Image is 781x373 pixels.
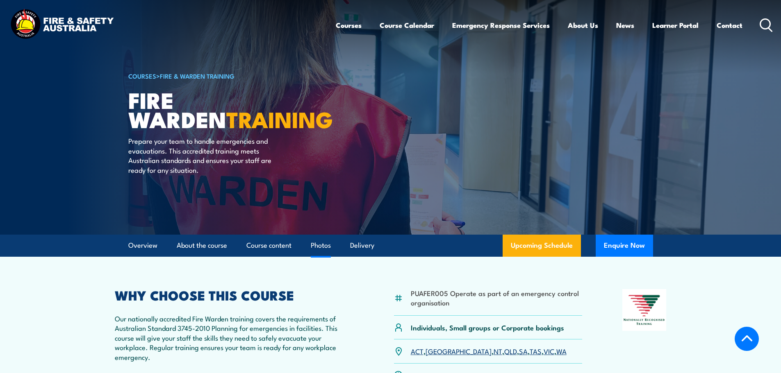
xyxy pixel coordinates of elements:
a: Courses [336,14,362,36]
h2: WHY CHOOSE THIS COURSE [115,289,354,301]
a: Photos [311,235,331,256]
p: Individuals, Small groups or Corporate bookings [411,323,564,332]
a: About Us [568,14,598,36]
a: Emergency Response Services [452,14,550,36]
a: COURSES [128,71,156,80]
a: Contact [717,14,742,36]
a: Learner Portal [652,14,699,36]
a: About the course [177,235,227,256]
h6: > [128,71,331,81]
li: PUAFER005 Operate as part of an emergency control organisation [411,288,583,307]
strong: TRAINING [226,102,333,136]
a: Fire & Warden Training [160,71,235,80]
a: QLD [504,346,517,356]
a: Delivery [350,235,374,256]
a: WA [556,346,567,356]
a: Overview [128,235,157,256]
p: , , , , , , , [411,346,567,356]
img: Nationally Recognised Training logo. [622,289,667,331]
button: Enquire Now [596,235,653,257]
a: TAS [530,346,542,356]
a: NT [494,346,502,356]
a: Upcoming Schedule [503,235,581,257]
a: News [616,14,634,36]
a: ACT [411,346,424,356]
p: Prepare your team to handle emergencies and evacuations. This accredited training meets Australia... [128,136,278,174]
a: [GEOGRAPHIC_DATA] [426,346,492,356]
a: SA [519,346,528,356]
a: Course Calendar [380,14,434,36]
h1: Fire Warden [128,90,331,128]
a: Course content [246,235,291,256]
a: VIC [544,346,554,356]
p: Our nationally accredited Fire Warden training covers the requirements of Australian Standard 374... [115,314,354,362]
